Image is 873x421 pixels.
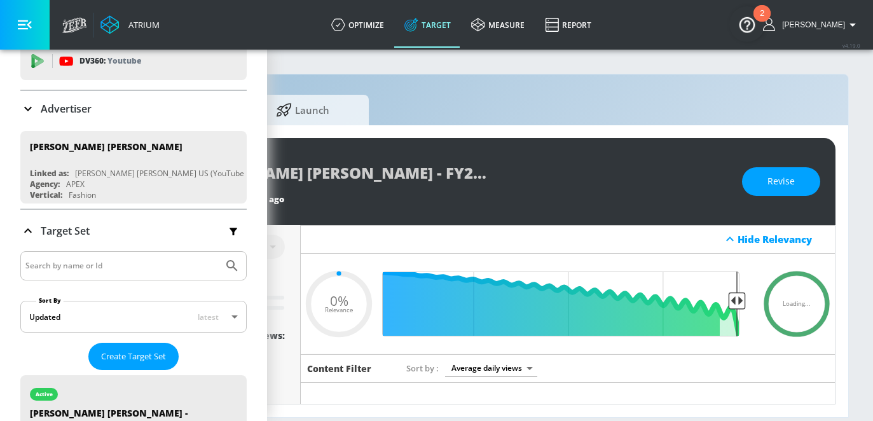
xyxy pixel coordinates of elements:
[767,174,795,190] span: Revise
[729,6,765,42] button: Open Resource Center, 2 new notifications
[29,312,60,322] div: Updated
[36,296,64,305] label: Sort By
[101,349,166,364] span: Create Target Set
[321,2,394,48] a: optimize
[20,91,247,127] div: Advertiser
[307,362,371,375] h6: Content Filter
[41,224,90,238] p: Target Set
[107,54,141,67] p: Youtube
[461,2,535,48] a: measure
[330,294,348,307] span: 0%
[738,233,828,245] div: Hide Relevancy
[394,2,461,48] a: Target
[30,168,69,179] div: Linked as:
[25,258,218,274] input: Search by name or Id
[79,54,141,68] p: DV360:
[177,193,729,205] div: Last Updated:
[100,15,160,34] a: Atrium
[30,179,60,190] div: Agency:
[390,272,746,336] input: Final Threshold
[445,359,537,376] div: Average daily views
[41,102,92,116] p: Advertiser
[123,19,160,31] div: Atrium
[301,225,835,254] div: Hide Relevancy
[30,190,62,200] div: Vertical:
[66,179,85,190] div: APEX
[20,131,247,204] div: [PERSON_NAME] [PERSON_NAME]Linked as:[PERSON_NAME] [PERSON_NAME] US (YouTube)Agency:APEXVertical:...
[535,2,601,48] a: Report
[75,168,247,179] div: [PERSON_NAME] [PERSON_NAME] US (YouTube)
[842,42,860,49] span: v 4.19.0
[20,210,247,252] div: Target Set
[254,95,351,125] span: Launch
[763,17,860,32] button: [PERSON_NAME]
[325,307,353,314] span: Relevance
[30,141,182,153] div: [PERSON_NAME] [PERSON_NAME]
[20,42,247,80] div: DV360: Youtube
[406,362,439,374] span: Sort by
[69,190,96,200] div: Fashion
[742,167,820,196] button: Revise
[88,343,179,370] button: Create Target Set
[36,391,53,397] div: active
[198,312,219,322] span: latest
[777,20,845,29] span: login as: brooke.armstrong@zefr.com
[760,13,764,30] div: 2
[783,301,811,307] span: Loading...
